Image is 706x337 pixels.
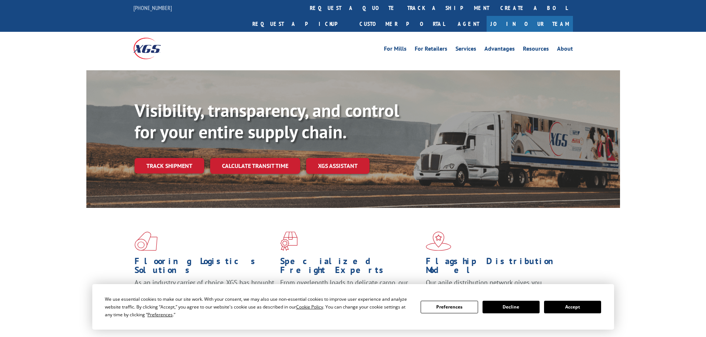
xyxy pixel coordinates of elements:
[296,304,323,310] span: Cookie Policy
[133,4,172,11] a: [PHONE_NUMBER]
[210,158,300,174] a: Calculate transit time
[487,16,573,32] a: Join Our Team
[415,46,447,54] a: For Retailers
[148,311,173,318] span: Preferences
[450,16,487,32] a: Agent
[280,278,420,311] p: From overlength loads to delicate cargo, our experienced staff knows the best way to move your fr...
[247,16,354,32] a: Request a pickup
[384,46,407,54] a: For Mills
[455,46,476,54] a: Services
[280,232,298,251] img: xgs-icon-focused-on-flooring-red
[426,278,562,296] span: Our agile distribution network gives you nationwide inventory management on demand.
[280,257,420,278] h1: Specialized Freight Experts
[426,257,566,278] h1: Flagship Distribution Model
[135,257,275,278] h1: Flooring Logistics Solutions
[135,99,399,143] b: Visibility, transparency, and control for your entire supply chain.
[557,46,573,54] a: About
[92,284,614,330] div: Cookie Consent Prompt
[544,301,601,313] button: Accept
[483,301,540,313] button: Decline
[354,16,450,32] a: Customer Portal
[426,232,451,251] img: xgs-icon-flagship-distribution-model-red
[421,301,478,313] button: Preferences
[135,158,204,173] a: Track shipment
[105,295,412,319] div: We use essential cookies to make our site work. With your consent, we may also use non-essential ...
[523,46,549,54] a: Resources
[135,232,158,251] img: xgs-icon-total-supply-chain-intelligence-red
[306,158,369,174] a: XGS ASSISTANT
[135,278,274,304] span: As an industry carrier of choice, XGS has brought innovation and dedication to flooring logistics...
[484,46,515,54] a: Advantages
